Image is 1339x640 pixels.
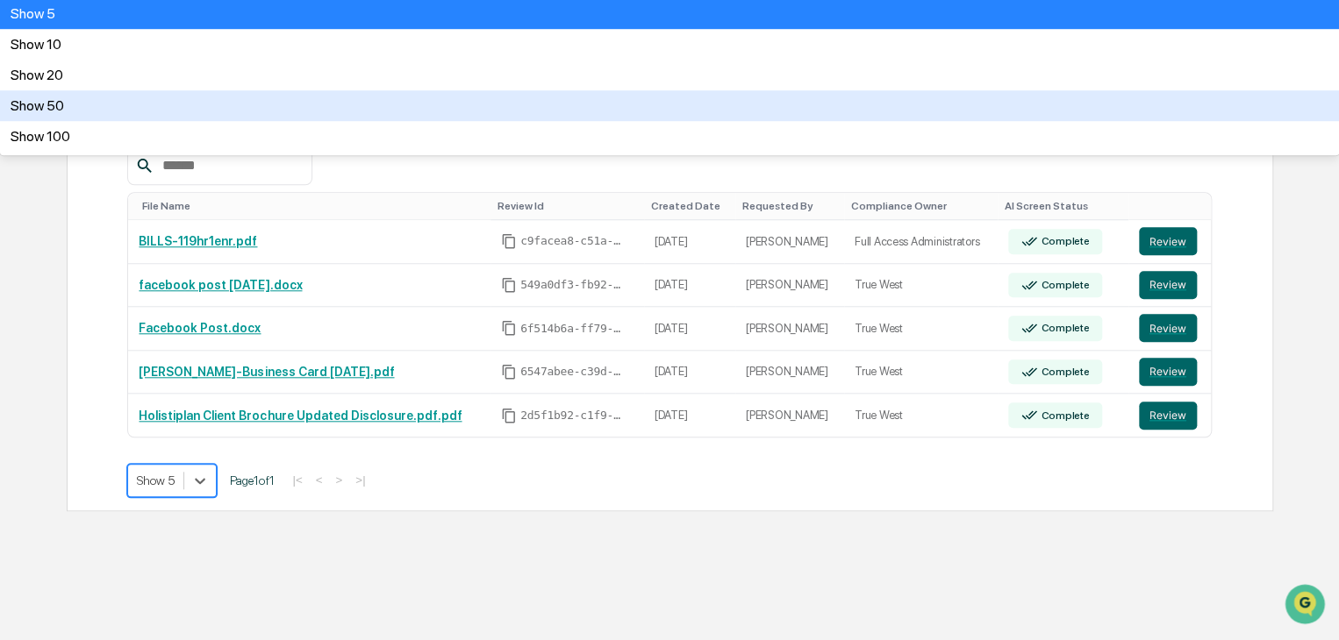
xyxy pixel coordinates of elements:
[844,220,998,264] td: Full Access Administrators
[60,134,288,152] div: Start new chat
[11,214,120,245] a: 🖐️Preclearance
[145,221,218,238] span: Attestations
[1037,322,1089,334] div: Complete
[520,409,626,423] span: 2d5f1b92-c1f9-40ae-b587-5441c168daf8
[1139,227,1201,255] a: Review
[46,80,290,98] input: Clear
[139,234,257,248] a: BILLS-119hr1enr.pdf
[1037,366,1089,378] div: Complete
[124,296,212,310] a: Powered byPylon
[501,277,517,293] span: Copy Id
[651,200,728,212] div: Toggle SortBy
[644,394,735,437] td: [DATE]
[735,351,844,395] td: [PERSON_NAME]
[60,152,222,166] div: We're available if you need us!
[35,254,111,272] span: Data Lookup
[1037,279,1089,291] div: Complete
[1139,358,1201,386] a: Review
[644,351,735,395] td: [DATE]
[501,364,517,380] span: Copy Id
[520,234,626,248] span: c9facea8-c51a-4cff-af79-94e12df35940
[1139,271,1197,299] button: Review
[1139,271,1201,299] a: Review
[175,297,212,310] span: Pylon
[1139,402,1197,430] button: Review
[501,320,517,336] span: Copy Id
[142,200,483,212] div: Toggle SortBy
[139,278,302,292] a: facebook post [DATE].docx
[498,200,637,212] div: Toggle SortBy
[735,264,844,308] td: [PERSON_NAME]
[139,321,261,335] a: Facebook Post.docx
[120,214,225,245] a: 🗄️Attestations
[18,37,319,65] p: How can we help?
[1139,402,1201,430] a: Review
[350,473,370,487] button: >|
[330,473,347,487] button: >
[520,322,626,336] span: 6f514b6a-ff79-4416-8bf5-5505c49db0cf
[1005,200,1121,212] div: Toggle SortBy
[139,409,462,423] a: Holistiplan Client Brochure Updated Disclosure.pdf.pdf
[644,307,735,351] td: [DATE]
[844,394,998,437] td: True West
[644,220,735,264] td: [DATE]
[18,223,32,237] div: 🖐️
[1139,358,1197,386] button: Review
[501,233,517,249] span: Copy Id
[844,351,998,395] td: True West
[35,221,113,238] span: Preclearance
[735,220,844,264] td: [PERSON_NAME]
[501,408,517,423] span: Copy Id
[1283,582,1330,629] iframe: Open customer support
[844,264,998,308] td: True West
[644,264,735,308] td: [DATE]
[1142,200,1205,212] div: Toggle SortBy
[18,256,32,270] div: 🔎
[311,473,328,487] button: <
[11,247,118,279] a: 🔎Data Lookup
[1139,314,1201,342] a: Review
[287,473,307,487] button: |<
[1037,409,1089,422] div: Complete
[742,200,837,212] div: Toggle SortBy
[1139,314,1197,342] button: Review
[1139,227,1197,255] button: Review
[735,307,844,351] td: [PERSON_NAME]
[520,365,626,379] span: 6547abee-c39d-49d0-8372-e34d55ac0608
[298,139,319,160] button: Start new chat
[230,473,274,487] span: Page 1 of 1
[735,394,844,437] td: [PERSON_NAME]
[127,223,141,237] div: 🗄️
[520,278,626,292] span: 549a0df3-fb92-4e7f-9c1e-ad6a558fc6d2
[18,134,49,166] img: 1746055101610-c473b297-6a78-478c-a979-82029cc54cd1
[1037,235,1089,247] div: Complete
[851,200,991,212] div: Toggle SortBy
[139,365,394,379] a: [PERSON_NAME]-Business Card [DATE].pdf
[844,307,998,351] td: True West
